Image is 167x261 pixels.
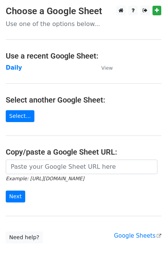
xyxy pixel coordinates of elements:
input: Paste your Google Sheet URL here [6,160,157,174]
small: Example: [URL][DOMAIN_NAME] [6,176,84,181]
h4: Copy/paste a Google Sheet URL: [6,147,161,157]
input: Next [6,191,25,202]
small: View [101,65,113,71]
h4: Select another Google Sheet: [6,95,161,104]
a: Need help? [6,232,43,243]
a: Daily [6,64,22,71]
h4: Use a recent Google Sheet: [6,51,161,60]
h3: Choose a Google Sheet [6,6,161,17]
a: Google Sheets [114,232,161,239]
a: View [94,64,113,71]
a: Select... [6,110,34,122]
p: Use one of the options below... [6,20,161,28]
